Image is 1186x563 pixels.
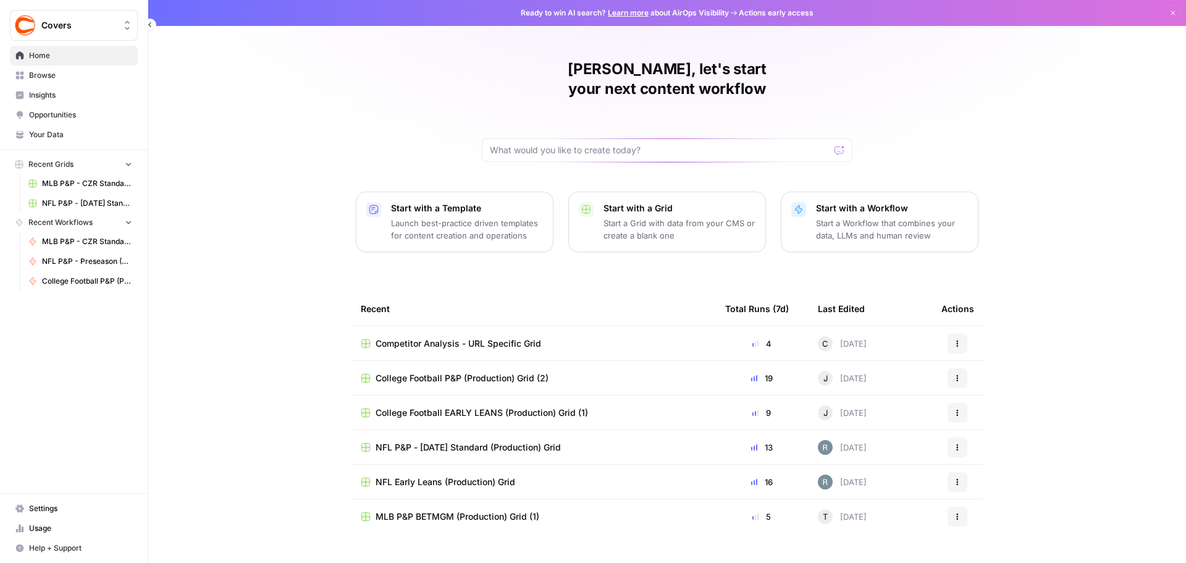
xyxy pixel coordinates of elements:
[739,7,814,19] span: Actions early access
[361,476,705,488] a: NFL Early Leans (Production) Grid
[604,202,755,214] p: Start with a Grid
[391,202,543,214] p: Start with a Template
[376,510,539,523] span: MLB P&P BETMGM (Production) Grid (1)
[361,510,705,523] a: MLB P&P BETMGM (Production) Grid (1)
[725,372,798,384] div: 19
[818,475,867,489] div: [DATE]
[818,336,867,351] div: [DATE]
[816,217,968,242] p: Start a Workflow that combines your data, LLMs and human review
[568,192,766,252] button: Start with a GridStart a Grid with data from your CMS or create a blank one
[725,441,798,454] div: 13
[10,46,138,66] a: Home
[608,8,649,17] a: Learn more
[823,510,828,523] span: T
[10,66,138,85] a: Browse
[376,337,541,350] span: Competitor Analysis - URL Specific Grid
[818,371,867,386] div: [DATE]
[10,519,138,538] a: Usage
[725,292,789,326] div: Total Runs (7d)
[42,276,132,287] span: College Football P&P (Production)
[28,217,93,228] span: Recent Workflows
[29,109,132,121] span: Opportunities
[818,405,867,420] div: [DATE]
[376,441,561,454] span: NFL P&P - [DATE] Standard (Production) Grid
[376,372,549,384] span: College Football P&P (Production) Grid (2)
[10,538,138,558] button: Help + Support
[361,441,705,454] a: NFL P&P - [DATE] Standard (Production) Grid
[725,337,798,350] div: 4
[822,337,828,350] span: C
[391,217,543,242] p: Launch best-practice driven templates for content creation and operations
[818,292,865,326] div: Last Edited
[604,217,755,242] p: Start a Grid with data from your CMS or create a blank one
[356,192,553,252] button: Start with a TemplateLaunch best-practice driven templates for content creation and operations
[10,213,138,232] button: Recent Workflows
[29,129,132,140] span: Your Data
[23,232,138,252] a: MLB P&P - CZR Standard (Production)
[28,159,74,170] span: Recent Grids
[361,337,705,350] a: Competitor Analysis - URL Specific Grid
[823,407,828,419] span: J
[23,271,138,291] a: College Football P&P (Production)
[941,292,974,326] div: Actions
[725,407,798,419] div: 9
[29,543,132,554] span: Help + Support
[781,192,978,252] button: Start with a WorkflowStart a Workflow that combines your data, LLMs and human review
[42,198,132,209] span: NFL P&P - [DATE] Standard (Production) Grid
[42,178,132,189] span: MLB P&P - CZR Standard (Production) Grid
[818,509,867,524] div: [DATE]
[361,407,705,419] a: College Football EARLY LEANS (Production) Grid (1)
[490,144,830,156] input: What would you like to create today?
[10,155,138,174] button: Recent Grids
[10,10,138,41] button: Workspace: Covers
[725,476,798,488] div: 16
[482,59,852,99] h1: [PERSON_NAME], let's start your next content workflow
[23,252,138,271] a: NFL P&P - Preseason (Production)
[42,236,132,247] span: MLB P&P - CZR Standard (Production)
[29,523,132,534] span: Usage
[10,499,138,519] a: Settings
[816,202,968,214] p: Start with a Workflow
[823,372,828,384] span: J
[14,14,36,36] img: Covers Logo
[818,440,867,455] div: [DATE]
[23,193,138,213] a: NFL P&P - [DATE] Standard (Production) Grid
[10,85,138,105] a: Insights
[10,125,138,145] a: Your Data
[725,510,798,523] div: 5
[818,440,833,455] img: ehih9fj019oc8kon570xqled1mec
[42,256,132,267] span: NFL P&P - Preseason (Production)
[376,407,588,419] span: College Football EARLY LEANS (Production) Grid (1)
[41,19,116,32] span: Covers
[29,90,132,101] span: Insights
[23,174,138,193] a: MLB P&P - CZR Standard (Production) Grid
[10,105,138,125] a: Opportunities
[376,476,515,488] span: NFL Early Leans (Production) Grid
[29,70,132,81] span: Browse
[521,7,729,19] span: Ready to win AI search? about AirOps Visibility
[29,50,132,61] span: Home
[818,475,833,489] img: ehih9fj019oc8kon570xqled1mec
[29,503,132,514] span: Settings
[361,292,705,326] div: Recent
[361,372,705,384] a: College Football P&P (Production) Grid (2)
